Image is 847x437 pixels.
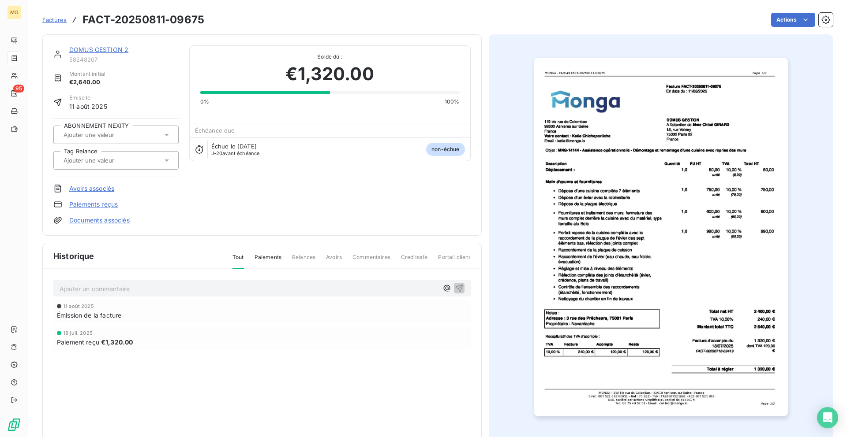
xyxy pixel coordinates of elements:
[195,127,235,134] span: Échéance due
[63,330,93,336] span: 18 juil. 2025
[200,53,460,61] span: Solde dû :
[292,253,315,268] span: Relances
[326,253,342,268] span: Avoirs
[69,70,105,78] span: Montant initial
[211,151,260,156] span: avant échéance
[352,253,390,268] span: Commentaires
[69,102,107,111] span: 11 août 2025
[69,46,128,53] a: DOMUS GESTION 2
[534,58,788,416] img: invoice_thumbnail
[63,131,151,139] input: Ajouter une valeur
[7,86,21,100] a: 95
[69,94,107,102] span: Émise le
[200,98,209,106] span: 0%
[63,156,151,164] input: Ajouter une valeur
[101,337,133,347] span: €1,320.00
[53,250,94,262] span: Historique
[771,13,815,27] button: Actions
[69,56,179,63] span: 58248207
[42,15,67,24] a: Factures
[438,253,470,268] span: Portail client
[817,407,838,428] div: Open Intercom Messenger
[69,78,105,87] span: €2,640.00
[69,216,130,225] a: Documents associés
[57,337,99,347] span: Paiement reçu
[426,143,465,156] span: non-échue
[69,200,118,209] a: Paiements reçus
[7,5,21,19] div: MO
[42,16,67,23] span: Factures
[401,253,428,268] span: Creditsafe
[13,85,24,93] span: 95
[57,311,121,320] span: Émission de la facture
[63,304,94,309] span: 11 août 2025
[232,253,244,269] span: Tout
[445,98,460,106] span: 100%
[285,61,374,87] span: €1,320.00
[82,12,204,28] h3: FACT-20250811-09675
[69,184,114,193] a: Avoirs associés
[211,143,257,150] span: Échue le [DATE]
[211,150,223,156] span: J-20
[7,418,21,432] img: Logo LeanPay
[255,253,281,268] span: Paiements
